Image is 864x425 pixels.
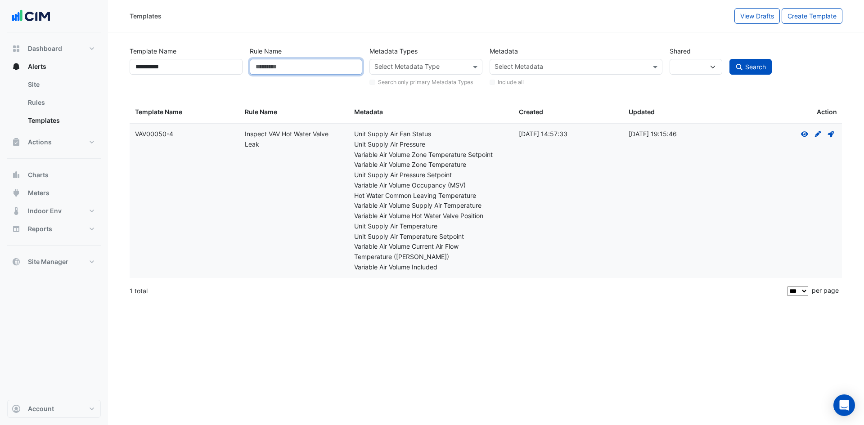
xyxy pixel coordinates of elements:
div: Alerts [7,76,101,133]
fa-icon: Create Draft - to edit a template, you first need to create a draft, and then submit it for appro... [814,130,822,138]
button: Search [729,59,772,75]
span: Action [817,107,837,117]
div: [DATE] 19:15:46 [629,129,728,139]
span: Updated [629,108,655,116]
label: Metadata Types [369,43,418,59]
div: Templates [130,11,162,21]
app-icon: Meters [12,188,21,197]
span: Charts [28,170,49,179]
button: Meters [7,184,101,202]
a: Rules [21,94,101,112]
div: Variable Air Volume Zone Temperature Setpoint [354,150,508,160]
span: Actions [28,138,52,147]
a: Templates [21,112,101,130]
div: Unit Supply Air Pressure [354,139,508,150]
button: Actions [7,133,101,151]
fa-icon: View [801,130,809,138]
span: Template Name [135,108,182,116]
app-icon: Dashboard [12,44,21,53]
div: Unit Supply Air Temperature Setpoint [354,232,508,242]
button: Reports [7,220,101,238]
div: Variable Air Volume Supply Air Temperature [354,201,508,211]
button: Charts [7,166,101,184]
div: Inspect VAV Hot Water Valve Leak [245,129,344,150]
span: Search [745,63,766,71]
div: [DATE] 14:57:33 [519,129,618,139]
label: Template Name [130,43,176,59]
img: Company Logo [11,7,51,25]
div: Variable Air Volume Occupancy (MSV) [354,180,508,191]
fa-icon: Deploy [827,130,835,138]
span: Meters [28,188,49,197]
span: Account [28,404,54,413]
app-icon: Indoor Env [12,206,21,215]
span: Reports [28,224,52,233]
span: Alerts [28,62,46,71]
div: Variable Air Volume Current Air Flow [354,242,508,252]
div: Select Metadata [493,62,543,73]
div: Variable Air Volume Zone Temperature [354,160,508,170]
span: Rule Name [245,108,277,116]
span: Create Template [787,12,837,20]
div: Select Metadata Type [373,62,440,73]
div: Variable Air Volume Included [354,262,508,273]
span: Created [519,108,543,116]
span: View Drafts [740,12,774,20]
button: Create Template [782,8,842,24]
span: per page [812,286,839,294]
button: Dashboard [7,40,101,58]
a: Site [21,76,101,94]
span: Dashboard [28,44,62,53]
span: Site Manager [28,257,68,266]
div: VAV00050-4 [135,129,234,139]
button: Site Manager [7,253,101,271]
label: Include all [498,78,524,86]
button: Alerts [7,58,101,76]
app-icon: Reports [12,224,21,233]
div: Unit Supply Air Temperature [354,221,508,232]
span: Indoor Env [28,206,62,215]
span: Metadata [354,108,383,116]
label: Shared [670,43,691,59]
button: View Drafts [734,8,780,24]
label: Metadata [490,43,518,59]
app-icon: Alerts [12,62,21,71]
div: Temperature ([PERSON_NAME]) [354,252,508,262]
div: Unit Supply Air Fan Status [354,129,508,139]
div: 1 total [130,280,785,302]
div: Open Intercom Messenger [833,394,855,416]
button: Indoor Env [7,202,101,220]
label: Rule Name [250,43,282,59]
app-icon: Charts [12,170,21,179]
div: Hot Water Common Leaving Temperature [354,191,508,201]
div: Variable Air Volume Hot Water Valve Position [354,211,508,221]
label: Search only primary Metadata Types [378,78,473,86]
app-icon: Site Manager [12,257,21,266]
div: Unit Supply Air Pressure Setpoint [354,170,508,180]
app-icon: Actions [12,138,21,147]
button: Account [7,400,101,418]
